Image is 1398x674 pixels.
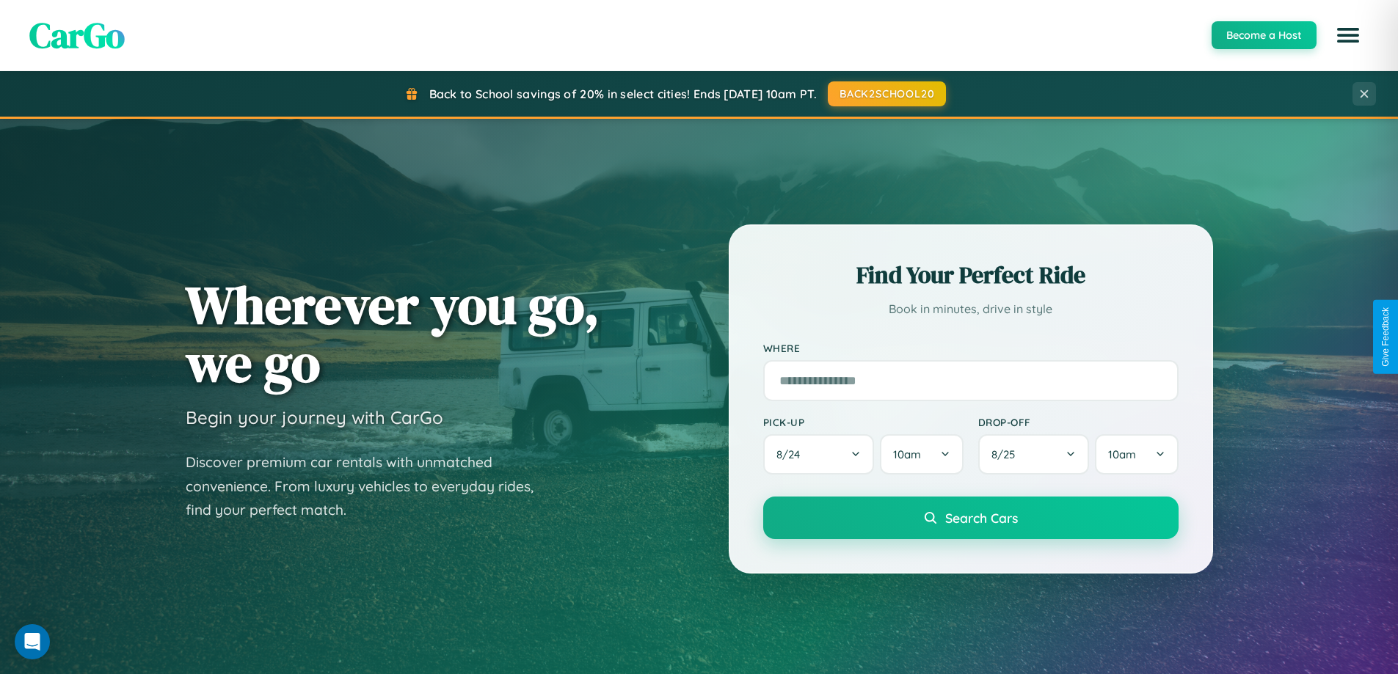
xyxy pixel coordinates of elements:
button: Become a Host [1212,21,1317,49]
label: Where [763,342,1179,354]
span: 10am [1108,447,1136,461]
span: 8 / 25 [991,447,1022,461]
p: Discover premium car rentals with unmatched convenience. From luxury vehicles to everyday rides, ... [186,450,553,522]
button: 10am [880,434,963,475]
span: 8 / 24 [776,447,807,461]
div: Open Intercom Messenger [15,624,50,659]
button: 8/25 [978,434,1090,475]
h2: Find Your Perfect Ride [763,259,1179,291]
div: Give Feedback [1380,307,1391,367]
button: Open menu [1328,15,1369,56]
span: 10am [893,447,921,461]
button: BACK2SCHOOL20 [828,81,946,106]
button: Search Cars [763,497,1179,539]
button: 10am [1095,434,1178,475]
h3: Begin your journey with CarGo [186,406,443,428]
span: Search Cars [945,510,1018,526]
span: Back to School savings of 20% in select cities! Ends [DATE] 10am PT. [429,87,817,101]
p: Book in minutes, drive in style [763,298,1179,320]
span: CarGo [29,11,125,59]
h1: Wherever you go, we go [186,276,600,392]
label: Drop-off [978,416,1179,428]
label: Pick-up [763,416,964,428]
button: 8/24 [763,434,875,475]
